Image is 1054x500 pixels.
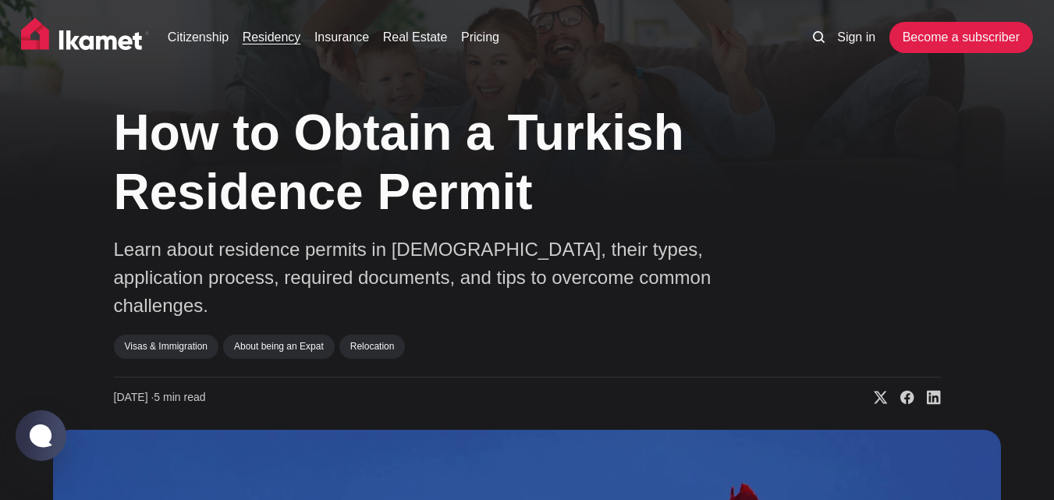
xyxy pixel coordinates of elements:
[837,28,875,47] a: Sign in
[114,391,154,403] span: [DATE] ∙
[914,390,941,406] a: Share on Linkedin
[114,390,206,406] time: 5 min read
[461,28,499,47] a: Pricing
[383,28,448,47] a: Real Estate
[339,335,406,358] a: Relocation
[861,390,888,406] a: Share on X
[889,22,1033,53] a: Become a subscriber
[314,28,369,47] a: Insurance
[888,390,914,406] a: Share on Facebook
[21,18,149,57] img: Ikamet home
[223,335,335,358] a: About being an Expat
[114,236,722,320] p: Learn about residence permits in [DEMOGRAPHIC_DATA], their types, application process, required d...
[243,28,301,47] a: Residency
[168,28,229,47] a: Citizenship
[114,103,769,223] h1: How to Obtain a Turkish Residence Permit
[114,335,218,358] a: Visas & Immigration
